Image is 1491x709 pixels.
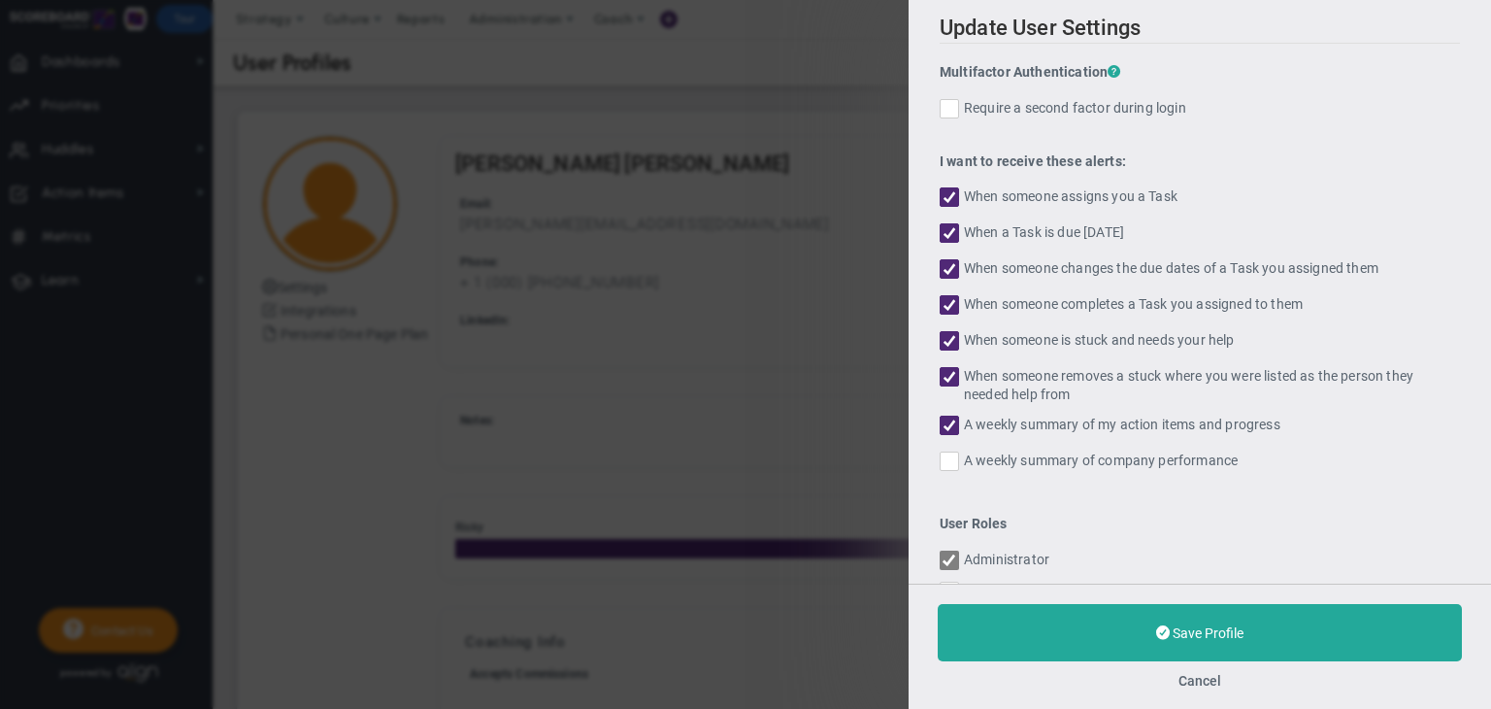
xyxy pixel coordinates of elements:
[940,551,1460,570] label: You cannot remove yourself from the Administrator role.
[938,604,1462,661] button: Save Profile
[940,16,1460,44] h2: Update User Settings
[940,63,1460,81] h4: Multifactor Authentication
[940,295,1460,320] label: When someone completes a Task you assigned to them
[940,152,1460,170] h4: I want to receive these alerts:
[940,416,1460,440] label: A weekly summary of my action items and progress
[940,331,1460,355] label: When someone is stuck and needs your help
[940,367,1460,404] label: When someone removes a stuck where you were listed as the person they needed help from
[1178,673,1221,689] button: Cancel
[940,99,1460,123] label: Require a second factor during login
[940,259,1460,284] label: When someone changes the due dates of a Task you assigned them
[1173,625,1243,641] span: Save Profile
[940,515,1460,532] h4: User Roles
[940,187,1460,212] label: When someone assigns you a Task
[940,452,1460,476] label: A weekly summary of company performance
[940,223,1460,248] label: When a Task is due [DATE]
[940,582,1460,606] label: Align Champion
[964,551,1049,570] span: Administrator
